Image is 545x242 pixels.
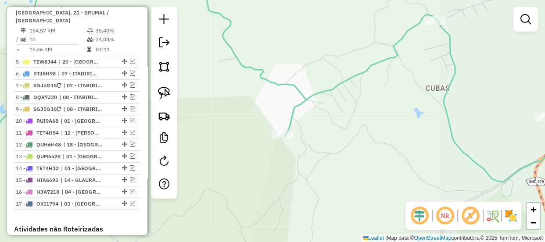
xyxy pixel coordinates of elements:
i: Distância Total [21,28,26,33]
td: 24,03% [95,35,137,44]
em: Visualizar rota [130,130,135,135]
span: 04 - OURO PRETO CENTRO 2 [61,188,102,196]
a: Criar modelo [155,129,173,149]
em: Alterar sequência das rotas [122,118,127,123]
em: Alterar sequência das rotas [122,130,127,135]
span: 10 - [16,117,58,124]
em: Visualizar rota [130,177,135,182]
span: 20 - SANTA BÁBARA, 21 - BRUMAL / BARRA FELIZ , 25 - BARÃO DE COCAIS [59,58,99,66]
span: 01 - MARIANA COLINA [61,164,101,172]
span: 12 - [16,141,61,148]
span: 16 - [16,189,59,195]
em: Visualizar rota [130,201,135,206]
i: % de utilização do peso [87,28,93,33]
img: Criar rota [158,110,170,122]
div: Map data © contributors,© 2025 TomTom, Microsoft [361,235,545,242]
td: 16,46 KM [29,45,86,54]
td: 03:11 [95,45,137,54]
span: 15 - [16,177,58,183]
a: OpenStreetMap [414,235,452,241]
h4: Atividades não Roteirizadas [14,225,140,233]
i: Total de Atividades [21,37,26,42]
img: Selecionar atividades - polígono [158,60,170,73]
em: Visualizar rota [130,153,135,159]
span: Exibir rótulo [460,205,481,226]
em: Visualizar rota [130,189,135,194]
em: Visualizar rota [130,165,135,171]
span: TET4H12 [36,165,59,171]
span: QUM6528 [36,153,61,160]
span: | [385,235,387,241]
a: Criar rota [154,106,174,125]
span: 17 - [16,200,58,207]
span: 14 - GLAURA, 18 - CACHOEIRA DO CAMPO [61,176,101,184]
i: Tempo total em rota [87,47,91,52]
span: 12 - ANTONIO PEREIRA [61,129,101,137]
a: Zoom out [527,216,540,229]
span: RUI9A68 [36,117,58,124]
em: Visualizar rota [130,94,135,100]
i: Veículo já utilizado nesta sessão [57,83,61,88]
td: 35,40% [95,26,137,35]
span: QUH6H48 [36,141,61,148]
span: 7 - [16,82,61,89]
td: / [16,35,20,44]
span: HJA7218 [36,189,59,195]
img: Selecionar atividades - laço [158,87,170,99]
span: | 20 - [GEOGRAPHIC_DATA], 21 - BRUMAL / [GEOGRAPHIC_DATA] [16,1,109,24]
em: Alterar sequência das rotas [122,94,127,100]
span: 11 - [16,129,59,136]
span: 07 - ITABIRITO PRAIA, 08 - ITABIRITO BELA VISTA [63,82,104,89]
em: Visualizar rota [130,59,135,64]
a: Nova sessão e pesquisa [155,11,173,30]
span: 5 - [16,58,57,65]
span: Ocultar NR [434,205,455,226]
span: 08 - ITABIRITO BELA VISTA, 09 - ITABIRITO SÃO JOSÉ [63,105,104,113]
span: HIA6692 [36,177,58,183]
span: SGJ5G18 [33,106,57,112]
em: Visualizar rota [130,142,135,147]
img: Exibir/Ocultar setores [504,209,518,223]
a: Zoom in [527,203,540,216]
span: SGJ5G18 [33,82,57,89]
a: Exportar sessão [155,34,173,53]
td: 10 [29,35,86,44]
a: Exibir filtros [517,11,534,28]
em: Alterar sequência das rotas [122,177,127,182]
em: Alterar sequência das rotas [122,106,127,111]
em: Alterar sequência das rotas [122,71,127,76]
span: TET4H54 [36,129,59,136]
span: 13 - [16,153,61,160]
span: 01 - MARIANA COLINA [63,153,103,160]
span: 08 - ITABIRITO BELA VISTA, 09 - ITABIRITO SÃO JOSÉ [59,93,100,101]
img: Fluxo de ruas [485,209,499,223]
em: Alterar sequência das rotas [122,201,127,206]
em: Alterar sequência das rotas [122,82,127,88]
span: 18 - CACHOEIRA DO CAMPO [63,141,104,149]
em: Alterar sequência das rotas [122,142,127,147]
i: Veículo já utilizado nesta sessão [57,107,61,112]
span: − [531,217,536,228]
em: Visualizar rota [130,82,135,88]
span: 07 - ITABIRITO PRAIA, 09 - ITABIRITO SÃO JOSÉ [58,70,98,78]
em: Visualizar rota [130,118,135,123]
a: Reroteirizar Sessão [155,152,173,172]
span: + [531,204,536,215]
span: OXI1794 [36,200,58,207]
span: 9 - [16,106,61,112]
span: OQR7J20 [33,94,57,100]
span: 6 - [16,70,56,77]
span: 14 - [16,165,59,171]
span: 01 - MARIANA COLINA, 12 - ANTONIO PEREIRA [61,117,101,125]
td: 164,57 KM [29,26,86,35]
span: 03 - OURO PRETO CENTRO 1, 04 - OURO PRETO CENTRO 2, 05 - OURO PRETO BAUXITA, 06 - OURO PRETO MORR... [61,200,101,208]
span: RTJ8H98 [33,70,56,77]
em: Alterar sequência das rotas [122,165,127,171]
em: Visualizar rota [130,71,135,76]
span: TEW8J44 [33,58,57,65]
td: = [16,45,20,54]
em: Alterar sequência das rotas [122,59,127,64]
em: Alterar sequência das rotas [122,189,127,194]
i: % de utilização da cubagem [87,37,93,42]
span: Ocultar deslocamento [409,205,430,226]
